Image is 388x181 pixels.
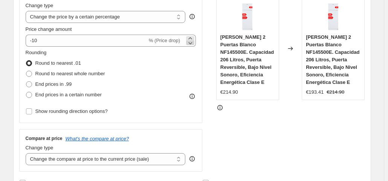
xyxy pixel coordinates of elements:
[306,88,324,96] div: €193.41
[66,136,129,141] button: What's the compare at price?
[220,88,238,96] div: €214.90
[26,135,63,141] h3: Compare at price
[188,13,196,20] div: help
[327,88,344,96] strike: €214.90
[188,155,196,163] div: help
[26,50,47,55] span: Rounding
[35,92,102,97] span: End prices in a certain number
[35,81,72,87] span: End prices in .99
[26,145,53,151] span: Change type
[149,38,180,43] span: % (Price drop)
[26,26,72,32] span: Price change amount
[26,35,147,47] input: -15
[220,34,274,85] span: [PERSON_NAME] 2 Puertas Blanco NF145500E. Capacidad 206 Litros, Puerta Reversible, Bajo Nivel Son...
[35,60,81,66] span: Round to nearest .01
[35,108,108,114] span: Show rounding direction options?
[318,1,348,31] img: 41fRqeBzy-L_80x.jpg
[35,71,105,76] span: Round to nearest whole number
[232,1,263,31] img: 41fRqeBzy-L_80x.jpg
[306,34,359,85] span: [PERSON_NAME] 2 Puertas Blanco NF145500E. Capacidad 206 Litros, Puerta Reversible, Bajo Nivel Son...
[26,3,53,8] span: Change type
